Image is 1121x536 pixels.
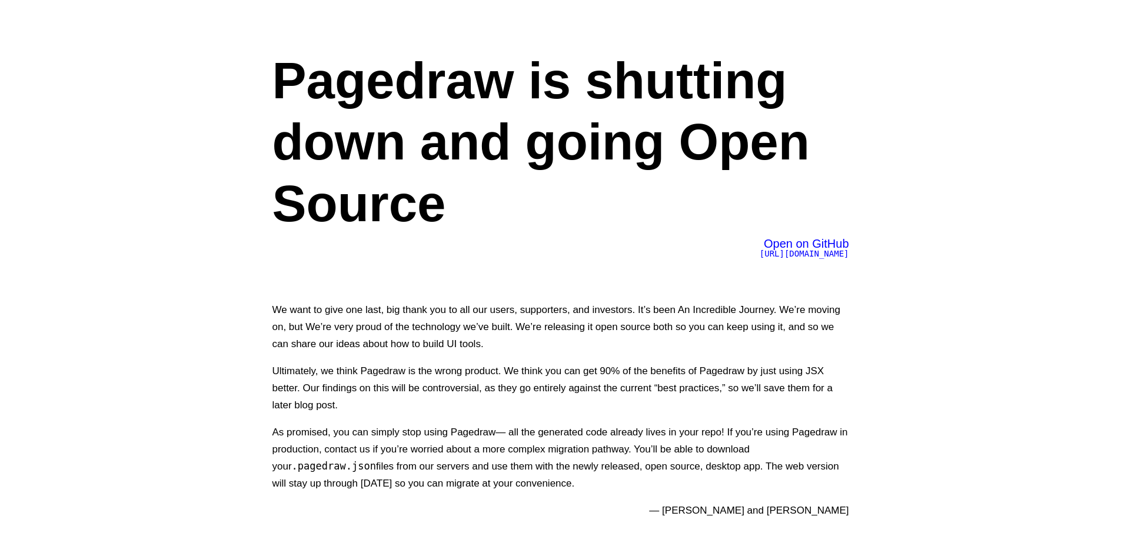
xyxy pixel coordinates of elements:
[760,249,849,258] span: [URL][DOMAIN_NAME]
[272,502,849,519] p: — [PERSON_NAME] and [PERSON_NAME]
[760,239,849,258] a: Open on GitHub[URL][DOMAIN_NAME]
[272,301,849,352] p: We want to give one last, big thank you to all our users, supporters, and investors. It’s been An...
[272,362,849,414] p: Ultimately, we think Pagedraw is the wrong product. We think you can get 90% of the benefits of P...
[764,237,849,250] span: Open on GitHub
[272,50,849,234] h1: Pagedraw is shutting down and going Open Source
[292,460,376,472] code: .pagedraw.json
[272,424,849,492] p: As promised, you can simply stop using Pagedraw— all the generated code already lives in your rep...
